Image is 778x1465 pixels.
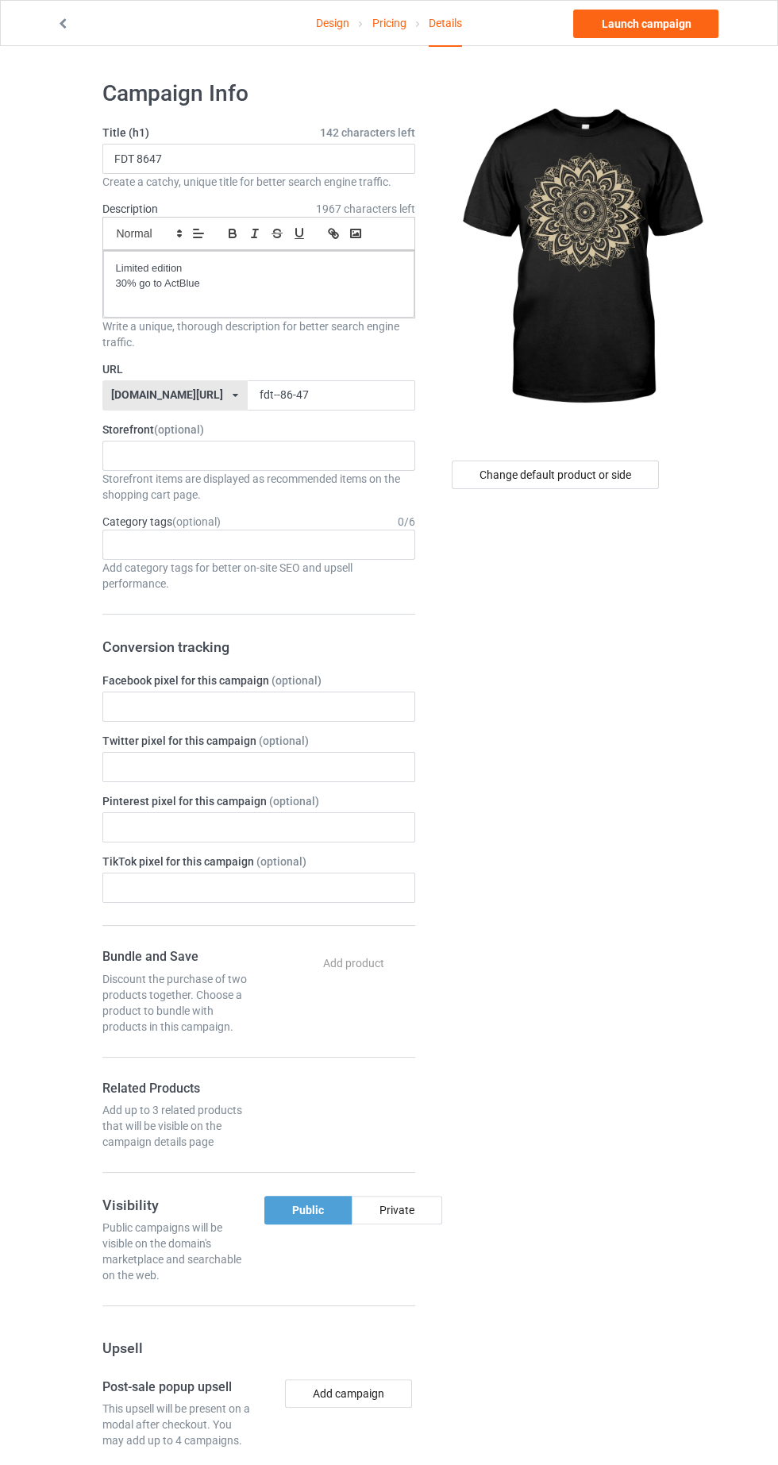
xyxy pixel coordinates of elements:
[316,201,415,217] span: 1967 characters left
[102,949,253,966] h4: Bundle and Save
[264,1196,352,1224] div: Public
[102,1081,253,1097] h4: Related Products
[111,389,223,400] div: [DOMAIN_NAME][URL]
[116,261,402,276] p: Limited edition
[259,734,309,747] span: (optional)
[256,855,306,868] span: (optional)
[102,79,415,108] h1: Campaign Info
[102,1102,253,1150] div: Add up to 3 related products that will be visible on the campaign details page
[398,514,415,530] div: 0 / 6
[102,638,415,656] h3: Conversion tracking
[102,1401,253,1448] div: This upsell will be present on a modal after checkout. You may add up to 4 campaigns.
[320,125,415,141] span: 142 characters left
[372,1,406,45] a: Pricing
[102,971,253,1035] div: Discount the purchase of two products together. Choose a product to bundle with products in this ...
[452,461,659,489] div: Change default product or side
[102,318,415,350] div: Write a unique, thorough description for better search engine traffic.
[272,674,322,687] span: (optional)
[102,560,415,592] div: Add category tags for better on-site SEO and upsell performance.
[269,795,319,808] span: (optional)
[573,10,718,38] a: Launch campaign
[102,1379,253,1396] h4: Post-sale popup upsell
[102,202,158,215] label: Description
[116,276,402,291] p: 30% go to ActBlue
[102,733,415,749] label: Twitter pixel for this campaign
[172,515,221,528] span: (optional)
[154,423,204,436] span: (optional)
[102,125,415,141] label: Title (h1)
[102,471,415,503] div: Storefront items are displayed as recommended items on the shopping cart page.
[102,361,415,377] label: URL
[285,1379,412,1408] button: Add campaign
[102,514,221,530] label: Category tags
[102,1196,253,1214] h3: Visibility
[102,854,415,869] label: TikTok pixel for this campaign
[102,174,415,190] div: Create a catchy, unique title for better search engine traffic.
[316,1,349,45] a: Design
[102,1339,415,1357] h3: Upsell
[429,1,462,47] div: Details
[102,1220,253,1283] div: Public campaigns will be visible on the domain's marketplace and searchable on the web.
[102,793,415,809] label: Pinterest pixel for this campaign
[102,673,415,688] label: Facebook pixel for this campaign
[102,422,415,438] label: Storefront
[352,1196,442,1224] div: Private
